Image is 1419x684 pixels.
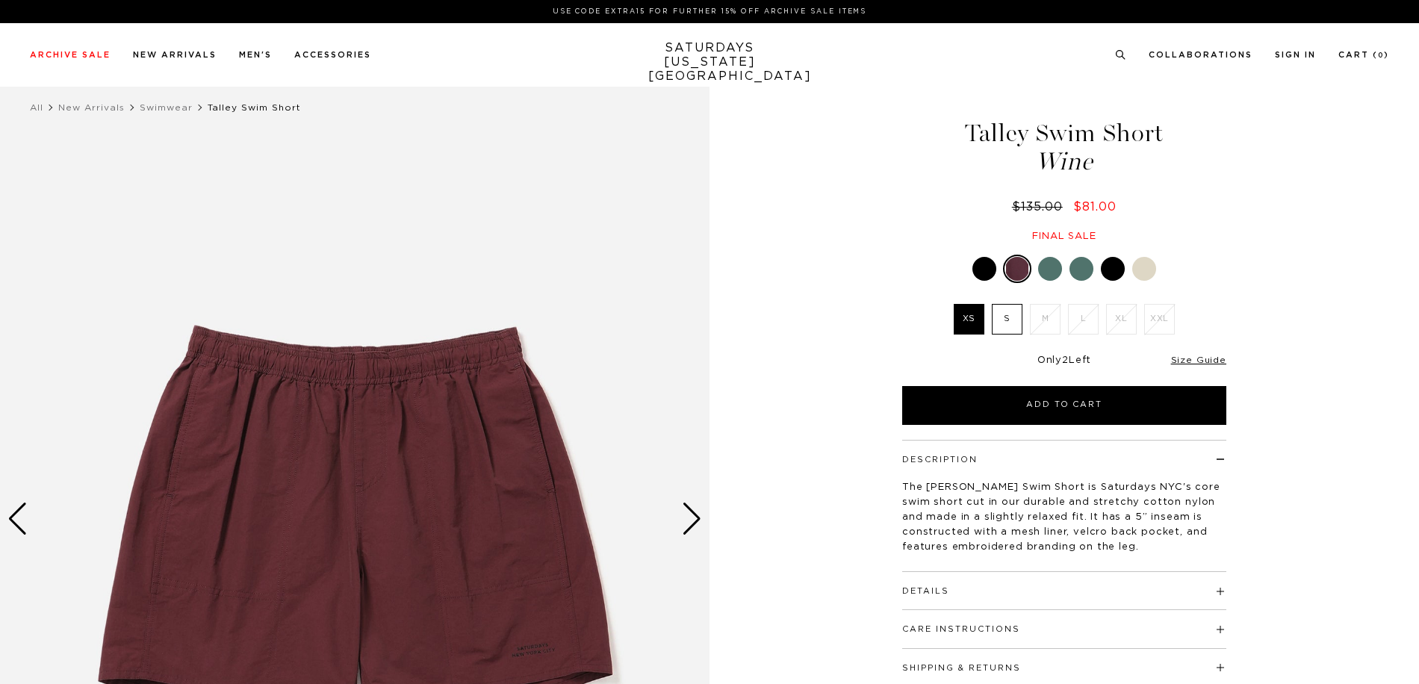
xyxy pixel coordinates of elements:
div: Only Left [902,355,1226,367]
p: Use Code EXTRA15 for Further 15% Off Archive Sale Items [36,6,1383,17]
button: Shipping & Returns [902,664,1021,672]
span: 2 [1062,355,1069,365]
a: Archive Sale [30,51,111,59]
button: Details [902,587,949,595]
a: Collaborations [1149,51,1252,59]
span: $81.00 [1073,201,1117,213]
div: Previous slide [7,503,28,535]
span: Wine [900,149,1229,174]
a: Accessories [294,51,371,59]
div: Next slide [682,503,702,535]
a: All [30,103,43,112]
p: The [PERSON_NAME] Swim Short is Saturdays NYC's core swim short cut in our durable and stretchy c... [902,480,1226,555]
del: $135.00 [1012,201,1069,213]
a: New Arrivals [133,51,217,59]
a: Men's [239,51,272,59]
label: XS [954,304,984,335]
a: New Arrivals [58,103,125,112]
button: Add to Cart [902,386,1226,425]
div: Final sale [900,230,1229,243]
button: Care Instructions [902,625,1020,633]
h1: Talley Swim Short [900,121,1229,174]
a: Size Guide [1171,355,1226,364]
a: Swimwear [140,103,193,112]
small: 0 [1378,52,1384,59]
a: Sign In [1275,51,1316,59]
a: SATURDAYS[US_STATE][GEOGRAPHIC_DATA] [648,41,771,84]
a: Cart (0) [1338,51,1389,59]
button: Description [902,456,978,464]
span: Talley Swim Short [208,103,301,112]
label: S [992,304,1022,335]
